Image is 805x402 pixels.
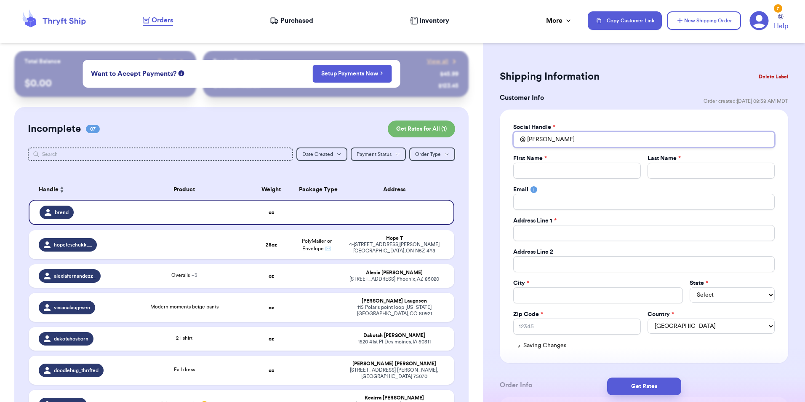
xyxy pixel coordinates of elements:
th: Weight [248,180,294,200]
a: Setup Payments Now [321,70,383,78]
th: Package Type [294,180,340,200]
label: Last Name [648,154,681,163]
span: dakotahosborn [54,335,88,342]
span: Overalls [171,273,197,278]
span: Modern moments beige pants [150,304,219,309]
input: Search [28,147,293,161]
a: View all [427,57,458,66]
span: hopeteschukk__ [54,241,92,248]
span: Order created: [DATE] 08:38 AM MDT [704,98,788,105]
span: alexiafernandezz_ [54,273,96,279]
p: Recent Payments [213,57,260,66]
div: Dakotah [PERSON_NAME] [345,332,444,339]
h3: Customer Info [500,93,544,103]
th: Product [120,180,248,200]
strong: oz [269,368,274,373]
label: First Name [513,154,547,163]
span: Inventory [419,16,449,26]
button: Copy Customer Link [588,11,662,30]
th: Address [340,180,454,200]
p: $ 0.00 [24,77,186,90]
div: 7 [774,4,782,13]
div: [PERSON_NAME] [PERSON_NAME] [345,361,444,367]
div: Alexia [PERSON_NAME] [345,270,444,276]
button: Get Rates for All (1) [388,121,455,137]
a: Orders [143,15,173,26]
button: Get Rates [607,378,681,395]
span: Order Type [415,152,441,157]
strong: oz [269,336,274,341]
a: Purchased [270,16,313,26]
label: Zip Code [513,310,543,319]
span: Orders [152,15,173,25]
span: View all [427,57,448,66]
strong: oz [269,305,274,310]
a: Help [774,14,788,31]
label: Email [513,185,528,194]
button: Delete Label [755,67,792,86]
span: Payment Status [357,152,392,157]
h2: Shipping Information [500,70,600,83]
span: vivianalaugesen [54,304,90,311]
span: PolyMailer or Envelope ✉️ [302,239,332,251]
label: Country [648,310,674,319]
div: More [546,16,573,26]
strong: oz [269,273,274,279]
label: City [513,279,529,287]
button: Setup Payments Now [312,65,392,83]
label: State [690,279,708,287]
div: 1520 41st Pl Des moines , IA 50311 [345,339,444,345]
span: Date Created [302,152,333,157]
div: 115 Polaris point loop [US_STATE][GEOGRAPHIC_DATA] , CO 80921 [345,304,444,317]
div: @ [513,131,525,147]
a: Payout [158,57,186,66]
button: Payment Status [351,147,406,161]
div: $ 45.99 [440,70,458,78]
span: Fall dress [174,367,195,372]
span: Saving Changes [523,341,566,350]
strong: 28 oz [266,242,277,247]
p: Total Balance [24,57,61,66]
span: + 3 [192,273,197,278]
span: 2T shirt [176,335,192,340]
div: $ 123.45 [438,82,458,90]
div: Hope T [345,235,444,241]
div: Keairra [PERSON_NAME] [345,395,444,401]
button: Sort ascending [59,185,65,195]
label: Address Line 2 [513,248,553,256]
strong: oz [269,210,274,215]
span: Payout [158,57,176,66]
a: 7 [749,11,769,30]
div: [PERSON_NAME] Laugesen [345,298,444,304]
div: [STREET_ADDRESS] Phoenix , AZ 85020 [345,276,444,282]
div: 4-[STREET_ADDRESS][PERSON_NAME] [GEOGRAPHIC_DATA] , ON N5Z 4Y8 [345,241,444,254]
a: Inventory [410,16,449,26]
span: Purchased [280,16,313,26]
button: Order Type [409,147,455,161]
label: Address Line 1 [513,217,557,225]
h2: Incomplete [28,122,81,136]
input: 12345 [513,319,640,335]
div: [STREET_ADDRESS] [PERSON_NAME] , [GEOGRAPHIC_DATA] 75070 [345,367,444,380]
span: Help [774,21,788,31]
button: New Shipping Order [667,11,741,30]
button: Date Created [296,147,347,161]
span: doodlebug_thrifted [54,367,99,374]
label: Social Handle [513,123,555,131]
span: Want to Accept Payments? [91,69,176,79]
span: brend [55,209,69,216]
span: 07 [86,125,100,133]
span: Handle [39,185,59,194]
